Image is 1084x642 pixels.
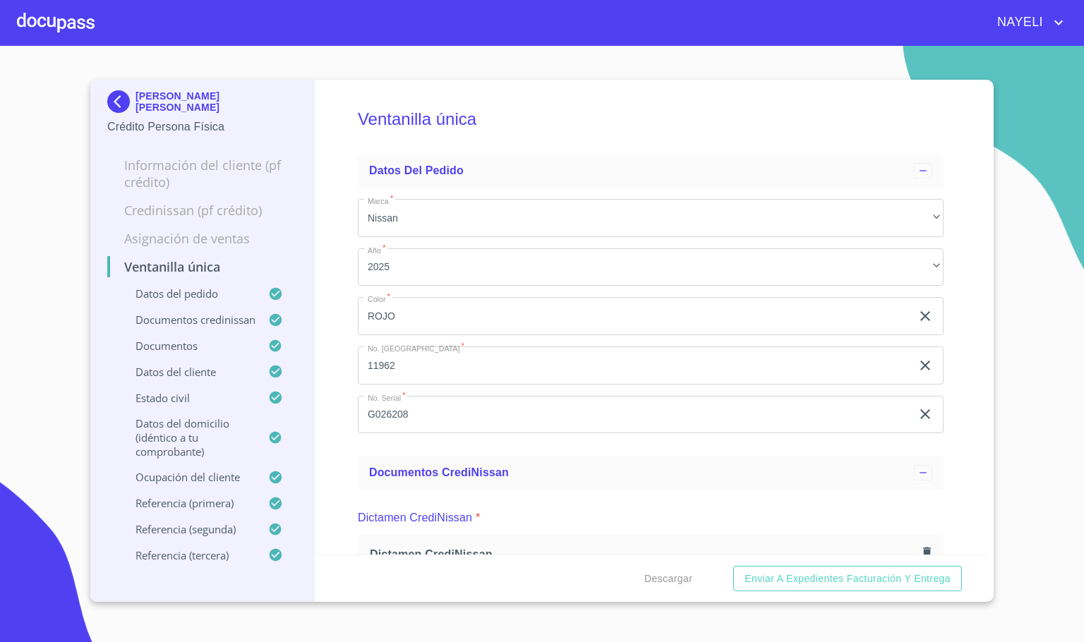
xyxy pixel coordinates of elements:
p: Información del cliente (PF crédito) [107,157,297,190]
p: Referencia (primera) [107,496,268,510]
div: [PERSON_NAME] [PERSON_NAME] [107,90,297,119]
div: Datos del pedido [358,154,944,188]
button: clear input [917,308,934,325]
span: Documentos CrediNissan [369,466,509,478]
span: NAYELI [987,11,1050,34]
button: Enviar a Expedientes Facturación y Entrega [733,566,962,592]
p: Documentos CrediNissan [107,313,268,327]
span: Datos del pedido [369,164,464,176]
img: Docupass spot blue [107,90,135,113]
p: Datos del pedido [107,286,268,301]
p: Referencia (segunda) [107,522,268,536]
span: Enviar a Expedientes Facturación y Entrega [745,570,951,588]
button: account of current user [987,11,1067,34]
p: Estado Civil [107,391,268,405]
p: Datos del domicilio (idéntico a tu comprobante) [107,416,268,459]
p: Credinissan (PF crédito) [107,202,297,219]
button: Descargar [639,566,698,592]
p: Ocupación del Cliente [107,470,268,484]
p: Asignación de Ventas [107,230,297,247]
p: [PERSON_NAME] [PERSON_NAME] [135,90,297,113]
button: clear input [917,406,934,423]
div: 2025 [358,248,944,286]
span: Dictamen CrediNissan [370,547,917,562]
div: Documentos CrediNissan [358,456,944,490]
span: Descargar [644,570,692,588]
p: Dictamen CrediNissan [358,509,472,526]
p: Ventanilla única [107,258,297,275]
p: Documentos [107,339,268,353]
p: Crédito Persona Física [107,119,297,135]
button: clear input [917,357,934,374]
p: Referencia (tercera) [107,548,268,562]
p: Datos del cliente [107,365,268,379]
h5: Ventanilla única [358,90,944,148]
div: Nissan [358,199,944,237]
